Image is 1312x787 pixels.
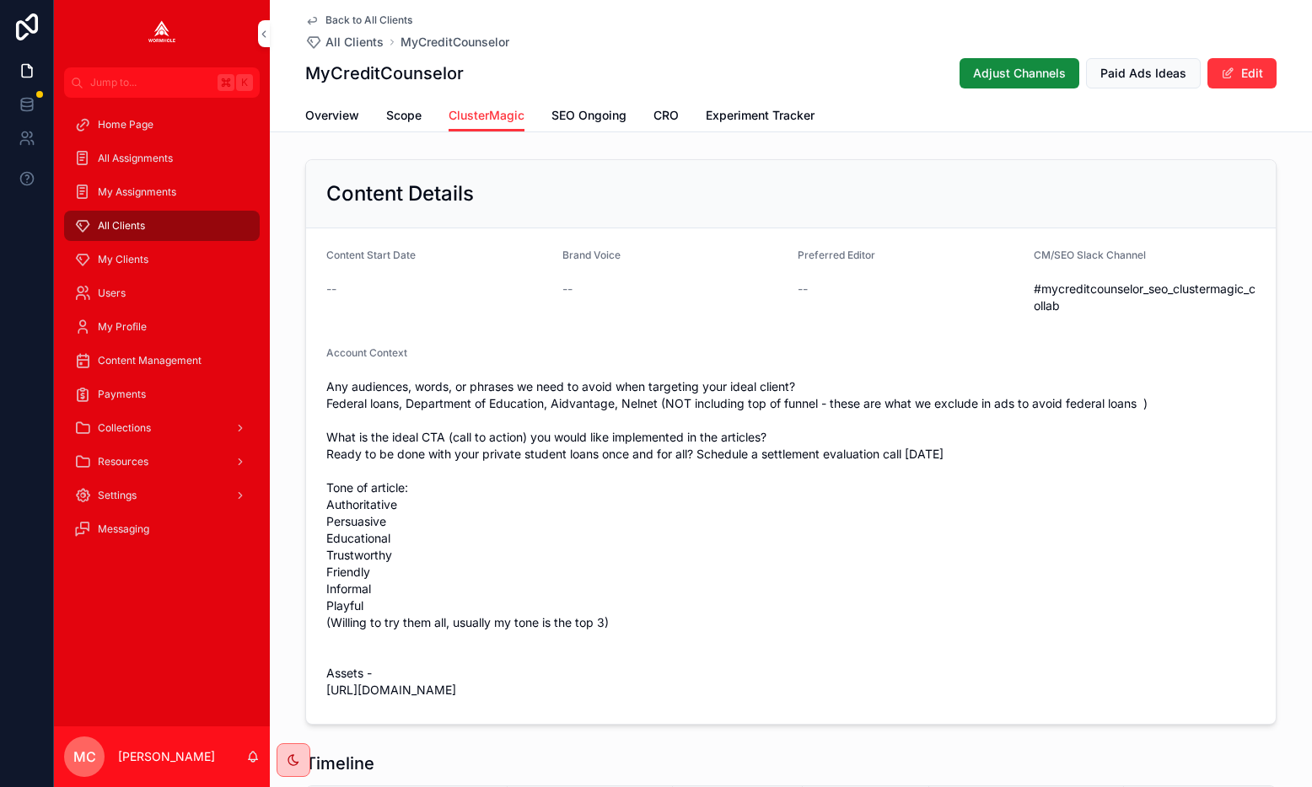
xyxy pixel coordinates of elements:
[305,34,384,51] a: All Clients
[386,107,422,124] span: Scope
[386,100,422,134] a: Scope
[64,480,260,511] a: Settings
[706,107,815,124] span: Experiment Tracker
[64,177,260,207] a: My Assignments
[326,378,1256,699] span: Any audiences, words, or phrases we need to avoid when targeting your ideal client? Federal loans...
[325,34,384,51] span: All Clients
[98,185,176,199] span: My Assignments
[98,152,173,165] span: All Assignments
[64,447,260,477] a: Resources
[305,13,412,27] a: Back to All Clients
[98,522,149,536] span: Messaging
[98,286,126,300] span: Users
[98,118,153,131] span: Home Page
[326,249,416,261] span: Content Start Date
[98,388,146,401] span: Payments
[98,421,151,435] span: Collections
[551,107,626,124] span: SEO Ongoing
[562,281,573,297] span: --
[1207,58,1277,88] button: Edit
[551,100,626,134] a: SEO Ongoing
[238,76,251,89] span: K
[64,110,260,140] a: Home Page
[64,413,260,443] a: Collections
[64,67,260,98] button: Jump to...K
[64,514,260,544] a: Messaging
[449,100,524,132] a: ClusterMagic
[326,180,474,207] h2: Content Details
[98,489,137,502] span: Settings
[90,76,211,89] span: Jump to...
[64,244,260,275] a: My Clients
[64,278,260,308] a: Users
[64,211,260,241] a: All Clients
[64,312,260,342] a: My Profile
[305,107,359,124] span: Overview
[1100,65,1186,82] span: Paid Ads Ideas
[305,62,464,85] h1: MyCreditCounselor
[305,752,374,775] h1: Timeline
[1034,281,1256,314] span: #mycreditcounselor_seo_clustermagic_collab
[73,747,96,767] span: MC
[148,20,175,47] img: App logo
[798,281,808,297] span: --
[1086,58,1201,88] button: Paid Ads Ideas
[98,320,147,334] span: My Profile
[118,748,215,765] p: [PERSON_NAME]
[401,34,509,51] a: MyCreditCounselor
[326,346,407,359] span: Account Context
[706,100,815,134] a: Experiment Tracker
[562,249,621,261] span: Brand Voice
[98,253,148,266] span: My Clients
[326,281,336,297] span: --
[960,58,1079,88] button: Adjust Channels
[64,345,260,376] a: Content Management
[64,143,260,174] a: All Assignments
[98,219,145,233] span: All Clients
[1034,249,1146,261] span: CM/SEO Slack Channel
[653,100,679,134] a: CRO
[98,354,202,367] span: Content Management
[449,107,524,124] span: ClusterMagic
[54,98,270,566] div: scrollable content
[98,455,148,468] span: Resources
[305,100,359,134] a: Overview
[973,65,1066,82] span: Adjust Channels
[64,379,260,410] a: Payments
[325,13,412,27] span: Back to All Clients
[798,249,875,261] span: Preferred Editor
[653,107,679,124] span: CRO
